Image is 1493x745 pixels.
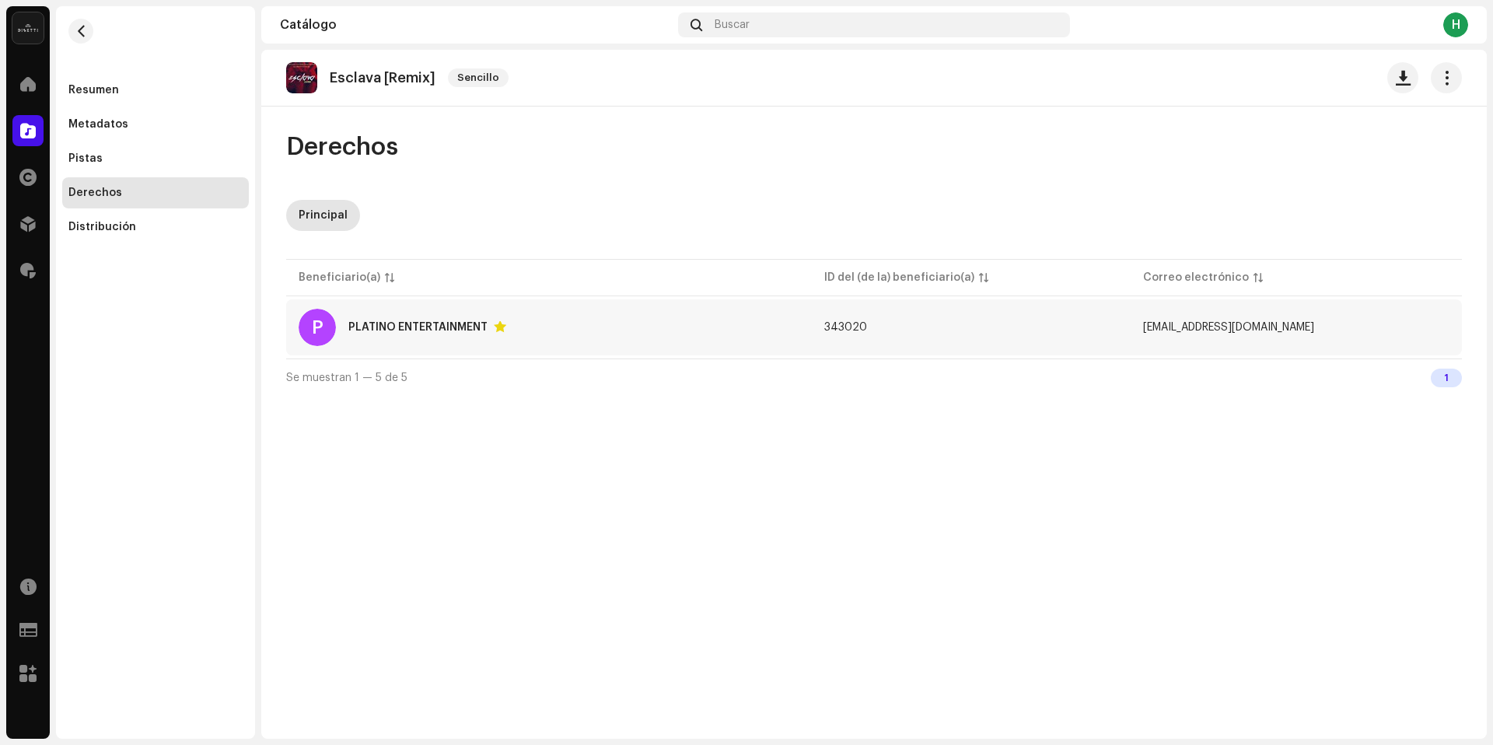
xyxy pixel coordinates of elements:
[62,212,249,243] re-m-nav-item: Distribución
[330,70,435,86] p: Esclava [Remix]
[68,118,128,131] div: Metadatos
[824,270,974,285] div: ID del (de la) beneficiario(a)
[286,131,398,163] span: Derechos
[68,152,103,165] div: Pistas
[1443,12,1468,37] div: H
[62,143,249,174] re-m-nav-item: Pistas
[62,75,249,106] re-m-nav-item: Resumen
[348,322,488,333] div: PLATINO ENTERTAINMENT
[448,68,509,87] span: Sencillo
[280,19,672,31] div: Catálogo
[286,372,407,383] span: Se muestran 1 — 5 de 5
[62,109,249,140] re-m-nav-item: Metadatos
[62,177,249,208] re-m-nav-item: Derechos
[715,19,750,31] span: Buscar
[1143,270,1249,285] div: Correo electrónico
[68,187,122,199] div: Derechos
[299,270,380,285] div: Beneficiario(a)
[299,200,348,231] div: Principal
[1143,322,1314,333] span: info@platinoentertainment.com
[286,62,317,93] img: b318391b-cb0e-4162-9d8e-c87862fb877f
[1431,369,1462,387] div: 1
[68,84,119,96] div: Resumen
[824,322,867,333] span: 343020
[299,309,336,346] div: P
[12,12,44,44] img: 02a7c2d3-3c89-4098-b12f-2ff2945c95ee
[68,221,136,233] div: Distribución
